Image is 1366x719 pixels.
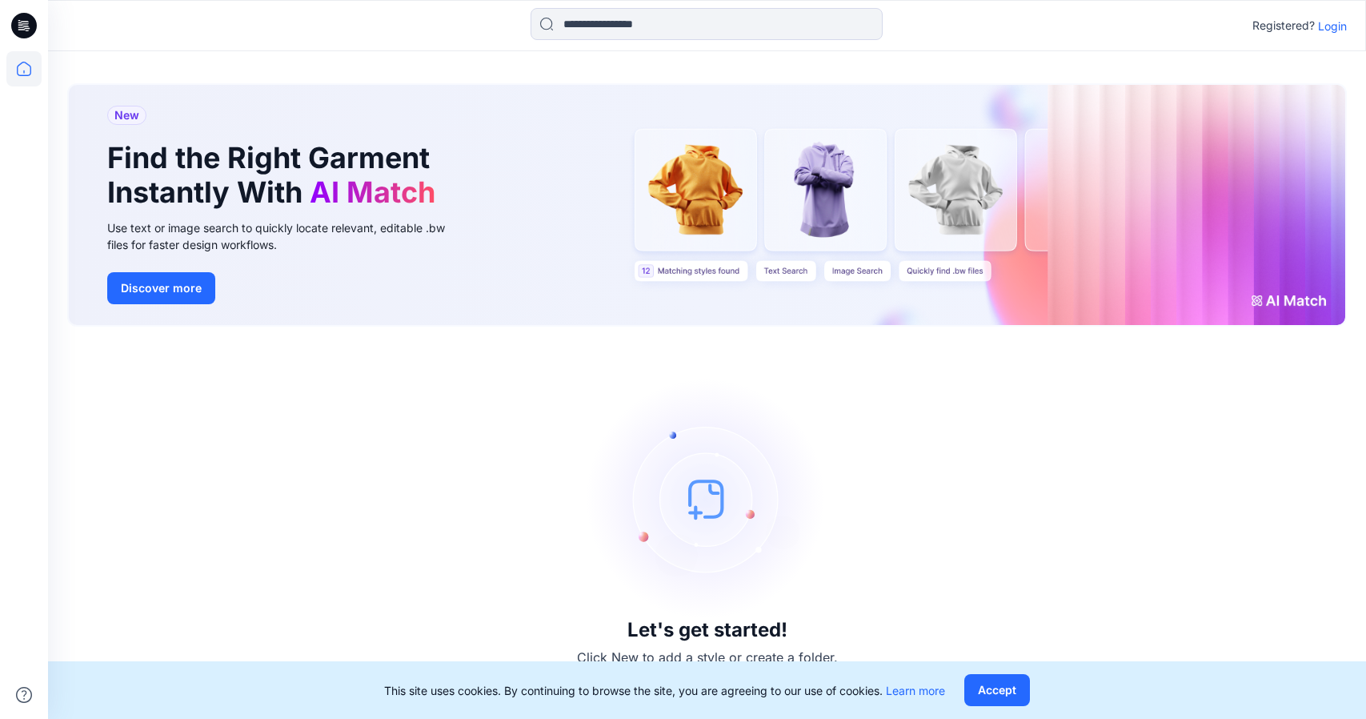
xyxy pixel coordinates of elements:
p: This site uses cookies. By continuing to browse the site, you are agreeing to our use of cookies. [384,682,945,699]
p: Registered? [1252,16,1315,35]
p: Login [1318,18,1347,34]
a: Learn more [886,684,945,697]
span: New [114,106,139,125]
button: Discover more [107,272,215,304]
img: empty-state-image.svg [587,379,827,619]
p: Click New to add a style or create a folder. [577,648,838,667]
button: Accept [964,674,1030,706]
h3: Let's get started! [627,619,787,641]
h1: Find the Right Garment Instantly With [107,141,443,210]
span: AI Match [310,175,435,210]
div: Use text or image search to quickly locate relevant, editable .bw files for faster design workflows. [107,219,467,253]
